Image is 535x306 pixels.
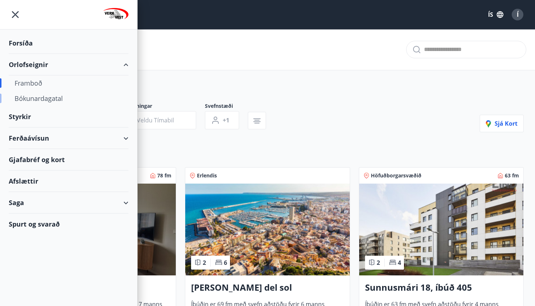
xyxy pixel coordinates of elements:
[137,116,174,124] span: Veldu tímabil
[9,8,22,21] button: menu
[9,106,128,127] div: Styrkir
[15,91,123,106] div: Bókunardagatal
[9,127,128,149] div: Ferðaávísun
[398,259,401,267] span: 4
[15,75,123,91] div: Framboð
[9,149,128,170] div: Gjafabréf og kort
[377,259,380,267] span: 2
[9,192,128,213] div: Saga
[517,11,519,19] span: Í
[224,259,227,267] span: 6
[486,119,518,127] span: Sjá kort
[509,6,526,23] button: Í
[191,281,344,294] h3: [PERSON_NAME] del sol
[223,116,229,124] span: +1
[9,170,128,192] div: Afslættir
[9,32,128,54] div: Forsíða
[205,111,239,129] button: +1
[9,213,128,235] div: Spurt og svarað
[203,259,206,267] span: 2
[9,54,128,75] div: Orlofseignir
[185,184,349,275] img: Paella dish
[103,8,128,23] img: union_logo
[371,172,421,179] span: Höfuðborgarsvæðið
[197,172,217,179] span: Erlendis
[505,172,519,179] span: 63 fm
[119,102,205,111] span: Dagsetningar
[205,102,248,111] span: Svefnstæði
[119,111,196,129] button: Veldu tímabil
[359,184,523,275] img: Paella dish
[157,172,171,179] span: 78 fm
[484,8,507,21] button: ÍS
[365,281,518,294] h3: Sunnusmári 18, íbúð 405
[480,115,524,132] button: Sjá kort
